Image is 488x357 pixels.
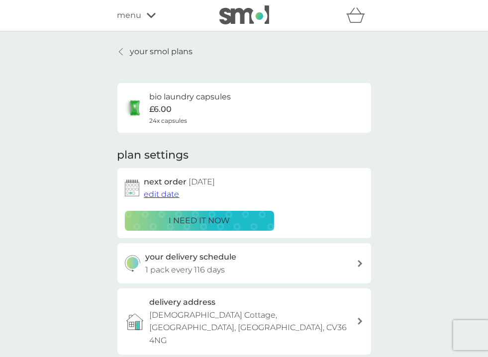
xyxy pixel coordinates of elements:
[117,45,193,58] a: your smol plans
[169,214,230,227] p: i need it now
[144,189,180,199] span: edit date
[150,103,172,116] p: £6.00
[150,296,216,309] h3: delivery address
[117,288,371,354] a: delivery address[DEMOGRAPHIC_DATA] Cottage, [GEOGRAPHIC_DATA], [GEOGRAPHIC_DATA], CV36 4NG
[150,90,231,103] h6: bio laundry capsules
[117,9,142,22] span: menu
[145,264,225,276] p: 1 pack every 116 days
[125,211,274,231] button: i need it now
[219,5,269,24] img: smol
[145,251,236,264] h3: your delivery schedule
[144,188,180,201] button: edit date
[150,309,357,347] p: [DEMOGRAPHIC_DATA] Cottage, [GEOGRAPHIC_DATA], [GEOGRAPHIC_DATA], CV36 4NG
[117,243,371,283] button: your delivery schedule1 pack every 116 days
[150,116,188,125] span: 24x capsules
[130,45,193,58] p: your smol plans
[125,98,145,118] img: bio laundry capsules
[346,5,371,25] div: basket
[144,176,215,188] h2: next order
[117,148,189,163] h2: plan settings
[189,177,215,186] span: [DATE]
